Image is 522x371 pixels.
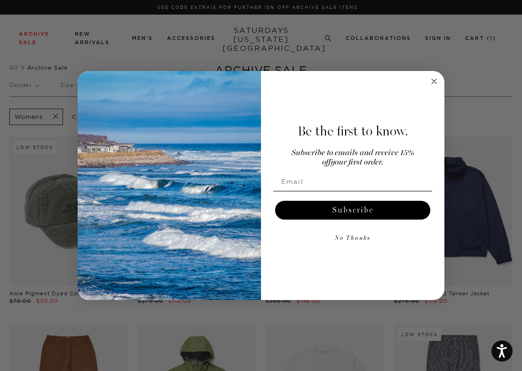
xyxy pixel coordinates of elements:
input: Email [273,172,432,191]
span: Be the first to know. [298,123,408,139]
span: your first order. [331,158,383,166]
button: Close dialog [428,76,440,87]
button: Subscribe [275,201,430,220]
button: No Thanks [273,229,432,248]
span: Subscribe to emails and receive 15% [292,149,414,157]
span: off [322,158,331,166]
img: 125c788d-000d-4f3e-b05a-1b92b2a23ec9.jpeg [78,71,261,300]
